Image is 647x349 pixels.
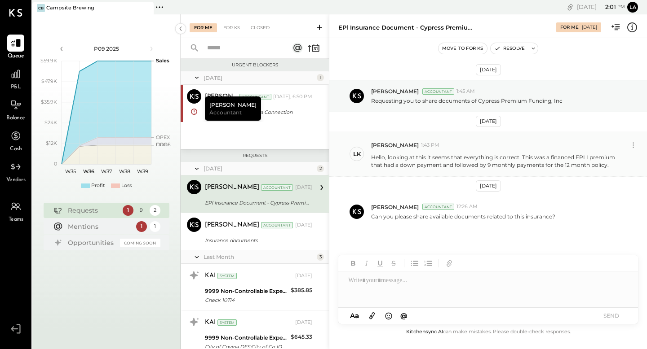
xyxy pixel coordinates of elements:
[295,272,312,279] div: [DATE]
[295,184,312,191] div: [DATE]
[371,97,563,105] p: Requesting you to share documents of Cypress Premium Funding, Inc
[421,142,439,149] span: 1:43 PM
[422,88,454,95] div: Accountant
[205,271,216,280] div: KAI
[190,23,217,32] div: For Me
[295,222,312,229] div: [DATE]
[0,127,31,153] a: Cash
[291,286,312,295] div: $385.85
[91,182,105,189] div: Profit
[150,205,160,216] div: 2
[54,161,57,167] text: 0
[582,24,597,31] div: [DATE]
[40,57,57,64] text: $59.9K
[422,204,454,210] div: Accountant
[10,145,22,153] span: Cash
[205,92,238,101] div: [PERSON_NAME]
[347,257,359,269] button: Bold
[0,96,31,122] a: Balance
[422,257,434,269] button: Ordered List
[398,310,410,321] button: @
[439,43,487,54] button: Move to for ks
[123,205,133,216] div: 1
[156,141,171,148] text: Occu...
[261,184,293,191] div: Accountant
[46,140,57,146] text: $12K
[205,287,288,296] div: 9999 Non-Controllable Expenses:Other Income and Expenses:To Be Classified P&L
[0,198,31,224] a: Teams
[371,153,626,169] p: Hello, looking at this it seems that everything is correct. This was a financed EPLI premium that...
[560,24,579,31] div: For Me
[400,311,408,320] span: @
[150,221,160,232] div: 1
[456,203,478,210] span: 12:26 AM
[44,119,57,126] text: $24K
[456,88,475,95] span: 1:45 AM
[219,23,244,32] div: For KS
[617,4,625,10] span: pm
[68,206,118,215] div: Requests
[491,43,528,54] button: Resolve
[6,114,25,122] span: Balance
[347,311,362,321] button: Aa
[353,150,361,158] div: LK
[121,182,132,189] div: Loss
[185,153,324,159] div: Requests
[317,74,324,81] div: 1
[204,74,315,82] div: [DATE]
[83,168,94,174] text: W36
[371,203,419,211] span: [PERSON_NAME]
[6,176,26,184] span: Vendors
[371,141,419,149] span: [PERSON_NAME]
[68,222,132,231] div: Mentions
[136,221,147,232] div: 1
[205,333,288,342] div: 9999 Non-Controllable Expenses:Other Income and Expenses:To Be Classified P&L
[205,236,310,245] div: Insurance documents
[9,216,23,224] span: Teams
[217,273,237,279] div: System
[120,239,160,247] div: Coming Soon
[136,205,147,216] div: 9
[205,318,216,327] div: KAI
[273,93,312,100] div: [DATE], 6:50 PM
[291,332,312,341] div: $645.33
[261,222,293,228] div: Accountant
[209,109,242,116] span: Accountant
[374,257,386,269] button: Underline
[41,99,57,105] text: $35.9K
[37,4,45,12] div: CB
[409,257,421,269] button: Unordered List
[119,168,130,174] text: W38
[137,168,148,174] text: W39
[204,165,315,172] div: [DATE]
[185,62,324,68] div: Urgent Blockers
[205,221,259,230] div: [PERSON_NAME]
[476,64,501,75] div: [DATE]
[361,257,372,269] button: Italic
[476,180,501,192] div: [DATE]
[217,319,237,326] div: System
[246,23,274,32] div: Closed
[577,3,625,11] div: [DATE]
[46,4,94,12] div: Campsite Brewing
[566,2,575,12] div: copy link
[156,134,170,140] text: OPEX
[0,158,31,184] a: Vendors
[598,3,616,11] span: 2 : 01
[8,52,24,61] span: Queue
[205,296,288,305] div: Check 10714
[0,35,31,61] a: Queue
[101,168,112,174] text: W37
[593,310,629,322] button: SEND
[205,198,310,207] div: EPl Insurance Document - Cypress Premium Funding, Inc
[239,94,271,100] div: Accountant
[627,2,638,13] button: La
[68,238,115,247] div: Opportunities
[204,253,315,261] div: Last Month
[68,45,145,52] div: P09 2025
[65,168,76,174] text: W35
[355,311,359,320] span: a
[371,213,555,220] p: Can you please share available documents related to this insurance?
[338,23,473,32] div: EPl Insurance Document - Cypress Premium Funding, Inc
[388,257,399,269] button: Strikethrough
